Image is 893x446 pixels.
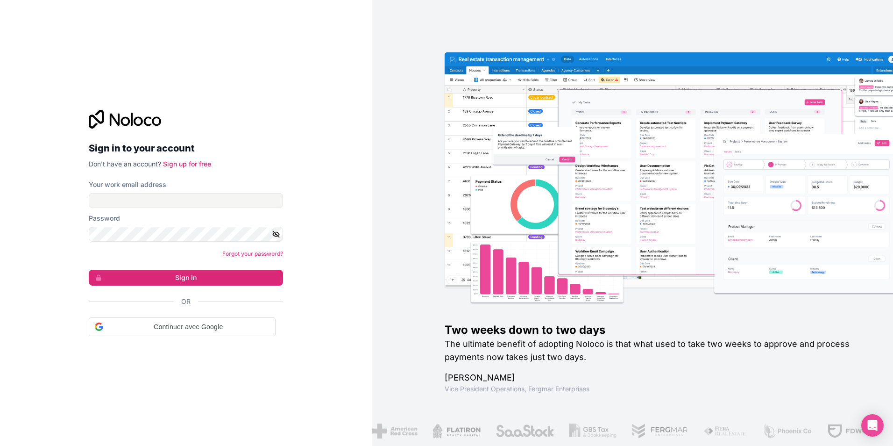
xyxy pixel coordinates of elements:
[107,322,269,332] span: Continuer avec Google
[372,424,418,439] img: /assets/american-red-cross-BAupjrZR.png
[569,424,617,439] img: /assets/gbstax-C-GtDUiK.png
[445,338,863,364] h2: The ultimate benefit of adopting Noloco is that what used to take two weeks to approve and proces...
[861,414,884,437] div: Open Intercom Messenger
[631,424,688,439] img: /assets/fergmar-CudnrXN5.png
[703,424,747,439] img: /assets/fiera-fwj2N5v4.png
[89,140,283,157] h2: Sign in to your account
[89,193,283,208] input: Email address
[163,160,211,168] a: Sign up for free
[762,424,813,439] img: /assets/phoenix-BREaitsQ.png
[89,160,161,168] span: Don't have an account?
[181,297,191,306] span: Or
[827,424,882,439] img: /assets/fdworks-Bi04fVtw.png
[496,424,554,439] img: /assets/saastock-C6Zbiodz.png
[445,371,863,384] h1: [PERSON_NAME]
[89,180,166,189] label: Your work email address
[432,424,481,439] img: /assets/flatiron-C8eUkumj.png
[89,227,283,242] input: Password
[445,323,863,338] h1: Two weeks down to two days
[89,214,120,223] label: Password
[222,250,283,257] a: Forgot your password?
[89,270,283,286] button: Sign in
[89,317,276,336] div: Continuer avec Google
[445,384,863,394] h1: Vice President Operations , Fergmar Enterprises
